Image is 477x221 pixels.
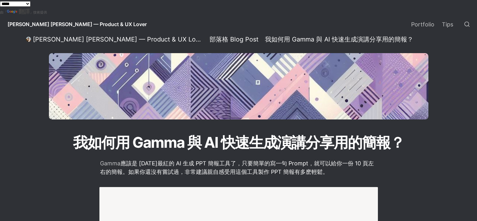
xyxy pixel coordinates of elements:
[407,15,438,33] a: Portfolio
[100,160,120,167] a: Gamma
[49,53,428,119] img: 我如何用 Gamma 與 AI 快速生成演講分享用的簡報？
[26,37,31,42] img: Daniel Lee — Product & UX Lover
[263,36,415,43] a: 我如何用 Gamma 與 AI 快速生成演講分享用的簡報？
[7,8,30,15] a: 翻譯
[8,21,147,27] span: [PERSON_NAME] [PERSON_NAME] — Product & UX Lover
[3,15,152,33] a: [PERSON_NAME] [PERSON_NAME] — Product & UX Lover
[438,15,457,33] a: Tips
[7,10,19,14] img: Google 翻譯
[99,158,378,177] p: 應該是 [DATE]最紅的 AI 生成 PPT 簡報工具了，只要簡單的寫一句 Prompt，就可以給你一份 10 頁左右的簡報。如果你還沒有嘗試過，非常建議親自感受用這個工具製作 PPT 簡報有...
[205,37,207,42] span: /
[33,36,203,43] div: [PERSON_NAME] [PERSON_NAME] — Product & UX Lover
[209,36,258,43] div: 部落格 Blog Post
[265,36,413,43] div: 我如何用 Gamma 與 AI 快速生成演講分享用的簡報？
[261,37,262,42] span: /
[69,131,408,154] h1: 我如何用 Gamma 與 AI 快速生成演講分享用的簡報？
[24,36,205,43] a: [PERSON_NAME] [PERSON_NAME] — Product & UX Lover
[208,36,260,43] a: 部落格 Blog Post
